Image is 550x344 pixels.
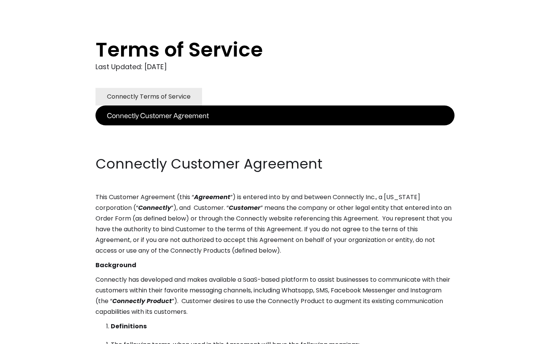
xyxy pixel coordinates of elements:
[95,38,424,61] h1: Terms of Service
[95,61,455,73] div: Last Updated: [DATE]
[107,110,209,121] div: Connectly Customer Agreement
[111,322,147,331] strong: Definitions
[95,192,455,256] p: This Customer Agreement (this “ ”) is entered into by and between Connectly Inc., a [US_STATE] co...
[194,193,230,201] em: Agreement
[95,154,455,174] h2: Connectly Customer Agreement
[95,140,455,151] p: ‍
[229,203,260,212] em: Customer
[138,203,171,212] em: Connectly
[107,91,191,102] div: Connectly Terms of Service
[15,331,46,341] ul: Language list
[8,330,46,341] aside: Language selected: English
[112,297,172,305] em: Connectly Product
[95,125,455,136] p: ‍
[95,261,136,269] strong: Background
[95,274,455,317] p: Connectly has developed and makes available a SaaS-based platform to assist businesses to communi...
